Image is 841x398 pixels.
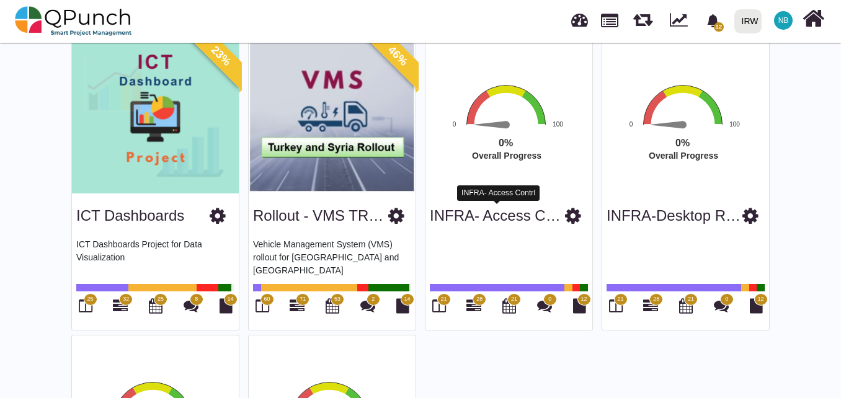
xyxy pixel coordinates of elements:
img: qpunch-sp.fa6292f.png [15,2,132,40]
svg: bell fill [706,14,719,27]
a: INFRA-Desktop Refrsh [607,207,759,224]
i: Board [79,298,92,313]
i: Calendar [679,298,693,313]
text: 0 [630,122,633,128]
a: NB [767,1,800,40]
span: Releases [633,6,652,27]
span: Projects [601,8,618,27]
span: 53 [334,295,340,304]
div: Overall Progress. Highcharts interactive chart. [422,83,615,198]
span: 28 [653,295,659,304]
i: Document Library [573,298,586,313]
span: 0 [725,295,728,304]
div: Dynamic Report [664,1,699,42]
i: Calendar [149,298,162,313]
a: Rollout - VMS TR&SR [253,207,399,224]
span: 71 [300,295,306,304]
i: Board [256,298,269,313]
h3: Rollout - VMS TR&SR [253,207,388,225]
span: 32 [123,295,129,304]
text: Overall Progress [649,151,718,161]
p: Vehicle Management System (VMS) rollout for [GEOGRAPHIC_DATA] and [GEOGRAPHIC_DATA] [253,238,411,275]
span: NB [778,17,789,24]
i: Gantt [466,298,481,313]
svg: Interactive chart [599,83,791,198]
i: Document Library [220,298,233,313]
a: INFRA- Access Contrl [430,207,574,224]
span: 21 [688,295,694,304]
span: 60 [264,295,270,304]
p: ICT Dashboards Project for Data Visualization [76,238,234,275]
i: Board [609,298,623,313]
a: 32 [113,303,128,313]
text: 100 [729,121,740,128]
span: 0 [548,295,551,304]
div: IRW [742,11,759,32]
i: Calendar [502,298,516,313]
a: IRW [729,1,767,42]
span: 25 [87,295,93,304]
span: Dashboard [571,7,588,26]
span: 12 [757,295,763,304]
path: 0 %. Speed. [474,122,506,129]
span: 21 [440,295,447,304]
text: 0% [675,138,690,148]
svg: Interactive chart [422,83,615,198]
div: Notification [702,9,724,32]
a: bell fill12 [699,1,729,40]
a: 28 [466,303,481,313]
i: Punch Discussions [714,298,729,313]
span: 12 [581,295,587,304]
a: ICT Dashboards [76,207,184,224]
i: Calendar [326,298,339,313]
span: 23% [187,22,256,91]
i: Gantt [113,298,128,313]
a: 71 [290,303,305,313]
span: 14 [227,295,233,304]
i: Document Library [396,298,409,313]
span: 28 [476,295,483,304]
text: Overall Progress [472,151,541,161]
span: Nabiha Batool [774,11,793,30]
i: Document Library [750,298,763,313]
a: 28 [643,303,658,313]
i: Gantt [643,298,658,313]
i: Home [803,7,824,30]
text: 0 [453,122,456,128]
div: INFRA- Access Contrl [457,185,540,201]
span: 2 [372,295,375,304]
span: 21 [511,295,517,304]
div: Overall Progress. Highcharts interactive chart. [599,83,791,198]
span: 21 [617,295,623,304]
text: 100 [553,121,563,128]
path: 0 %. Speed. [651,122,683,129]
i: Punch Discussions [184,298,198,313]
i: Gantt [290,298,305,313]
span: 46% [363,22,432,91]
h3: INFRA-Desktop Refrsh [607,207,742,225]
span: 8 [195,295,198,304]
i: Punch Discussions [537,298,552,313]
span: 12 [714,22,724,32]
i: Punch Discussions [360,298,375,313]
text: 0% [499,138,513,148]
i: Board [432,298,446,313]
span: 25 [158,295,164,304]
span: 14 [404,295,410,304]
h3: ICT Dashboards [76,207,184,225]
